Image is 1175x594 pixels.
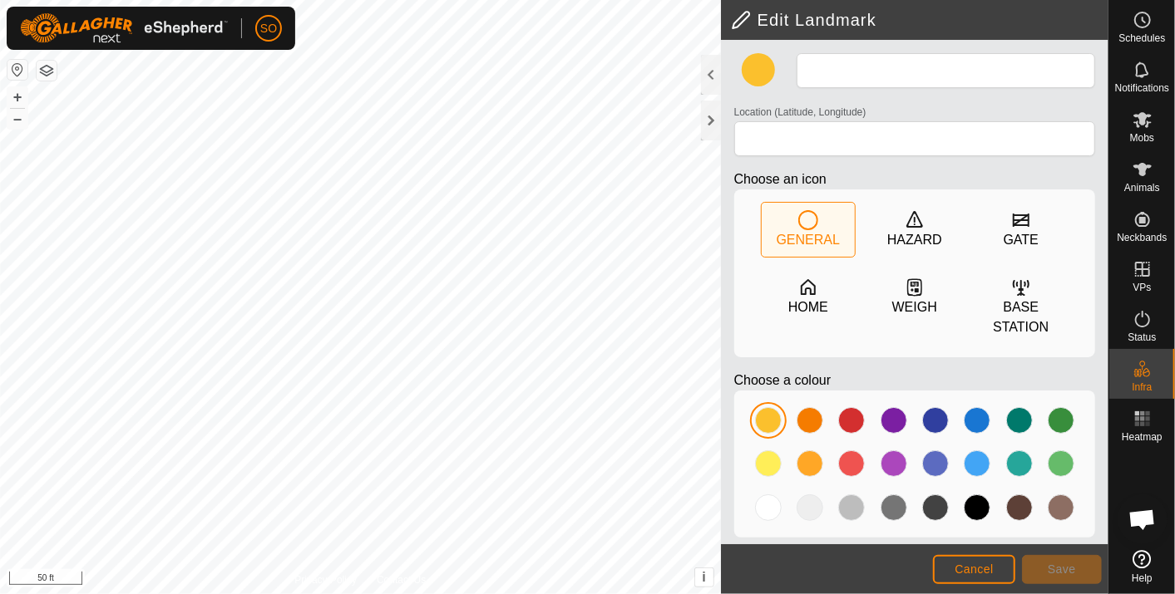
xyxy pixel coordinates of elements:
img: Gallagher Logo [20,13,228,43]
span: VPs [1133,282,1151,292]
a: Help [1109,543,1175,590]
button: Map Layers [37,61,57,81]
div: GENERAL [777,230,840,250]
button: Save [1022,555,1102,584]
span: Heatmap [1122,432,1163,442]
div: GATE [1004,230,1039,250]
p: Choose a colour [734,371,1095,390]
button: + [7,87,27,107]
span: Status [1128,332,1156,342]
div: Open chat [1118,494,1168,544]
span: Save [1048,562,1076,576]
span: Help [1132,573,1153,583]
span: Notifications [1115,83,1169,93]
div: WEIGH [892,297,937,317]
div: HAZARD [887,230,942,250]
button: i [695,568,713,587]
label: Location (Latitude, Longitude) [734,105,866,120]
span: Animals [1124,183,1160,193]
a: Privacy Policy [294,572,357,587]
p: Choose an icon [734,169,1095,189]
button: Cancel [933,555,1015,584]
div: BASE STATION [975,297,1068,337]
span: SO [260,20,277,37]
div: HOME [788,297,828,317]
button: – [7,109,27,129]
span: Schedules [1118,33,1165,43]
h2: Edit Landmark [731,10,1108,30]
span: Cancel [955,562,994,576]
span: Neckbands [1117,233,1167,243]
span: Mobs [1130,133,1154,143]
span: i [702,570,705,584]
span: Infra [1132,382,1152,392]
button: Reset Map [7,60,27,80]
a: Contact Us [377,572,426,587]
